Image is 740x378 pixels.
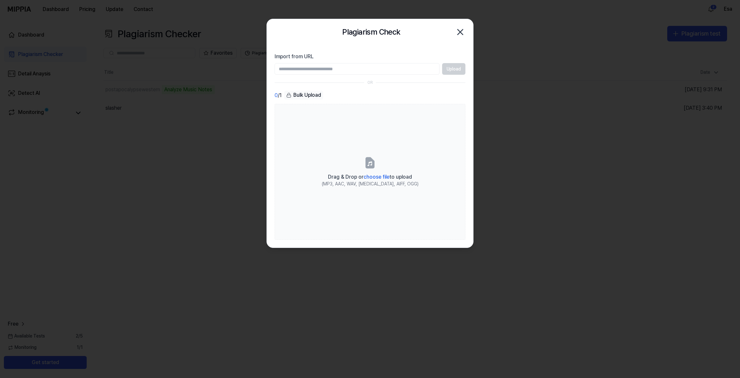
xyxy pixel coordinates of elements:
[367,80,373,85] div: OR
[364,174,389,180] span: choose file
[284,91,323,100] button: Bulk Upload
[275,53,465,61] label: Import from URL
[275,91,282,100] div: / 1
[328,174,412,180] span: Drag & Drop or to upload
[275,92,278,99] span: 0
[342,26,400,38] h2: Plagiarism Check
[322,181,419,187] div: (MP3, AAC, WAV, [MEDICAL_DATA], AIFF, OGG)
